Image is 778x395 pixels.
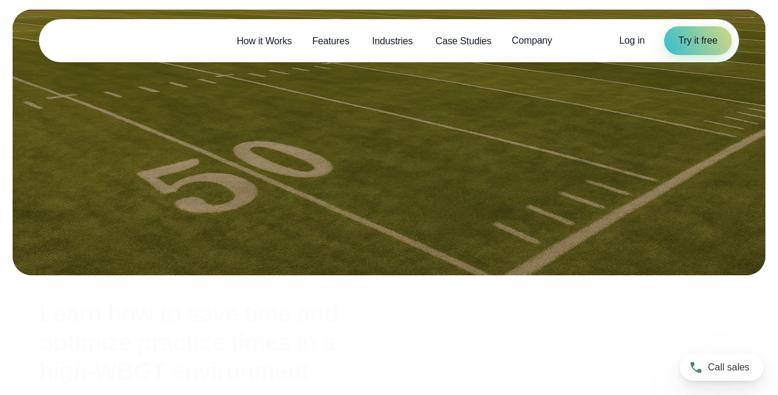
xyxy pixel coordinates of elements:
[426,29,502,53] a: Case Studies
[512,34,552,48] span: Company
[708,360,749,375] span: Call sales
[619,35,645,45] span: Log in
[619,34,645,48] a: Log in
[679,34,717,48] span: Try it free
[237,34,292,48] span: How it Works
[227,29,302,53] a: How it Works
[664,26,732,55] a: Try it free
[372,34,413,48] span: Industries
[436,34,491,48] span: Case Studies
[312,34,349,48] span: Features
[680,354,764,381] a: Call sales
